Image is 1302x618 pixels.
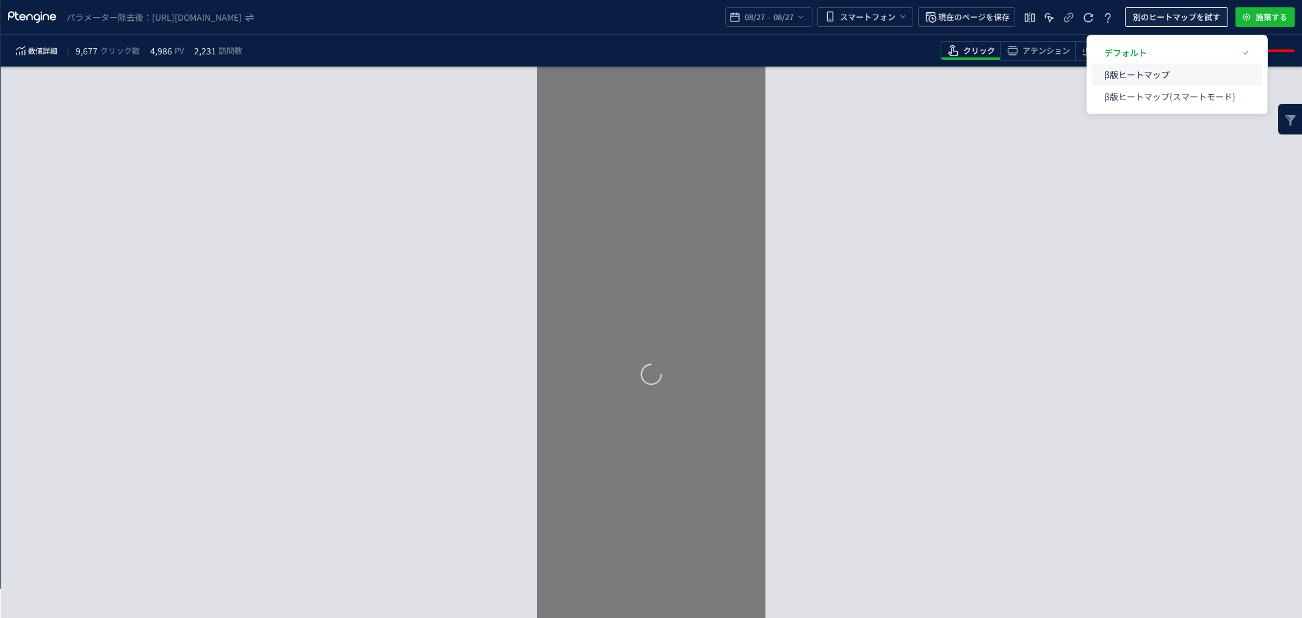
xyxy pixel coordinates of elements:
span: 4,986 [150,43,172,58]
span: スマートフォン [840,7,895,27]
span: 2,231 [194,43,216,58]
span: クリック数 [100,43,140,58]
button: 施策する [1235,7,1295,27]
span: 現在のページを保存 [938,7,1010,27]
span: 数値詳細 [28,43,57,58]
span: 施策する [1256,7,1287,27]
button: スマートフォン [817,7,913,27]
span: 別のヒートマップを試す [1133,7,1220,27]
p: β版ヒートマップ [1104,64,1235,85]
span: 9,677 [76,43,98,58]
span: 訪問数 [219,43,242,58]
p: β版ヒートマップ(スマートモード) [1104,85,1235,107]
p: デフォルト [1104,42,1235,64]
i: https://etvos.com/shop/g/gAH10678/* [152,11,243,23]
button: 現在のページを保存 [918,7,1015,27]
button: 別のヒートマップを試す [1125,7,1228,27]
button: 数値詳細 [8,41,63,60]
span: - [767,5,770,29]
div: heatmap-toolbar [1,35,1302,67]
span: 08/27 [742,5,767,29]
span: アテンション [1022,45,1070,57]
span: PV [175,43,184,58]
span: パラメーター除去後： [67,11,152,23]
span: 08/27 [770,5,795,29]
span: クリック [963,45,995,57]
